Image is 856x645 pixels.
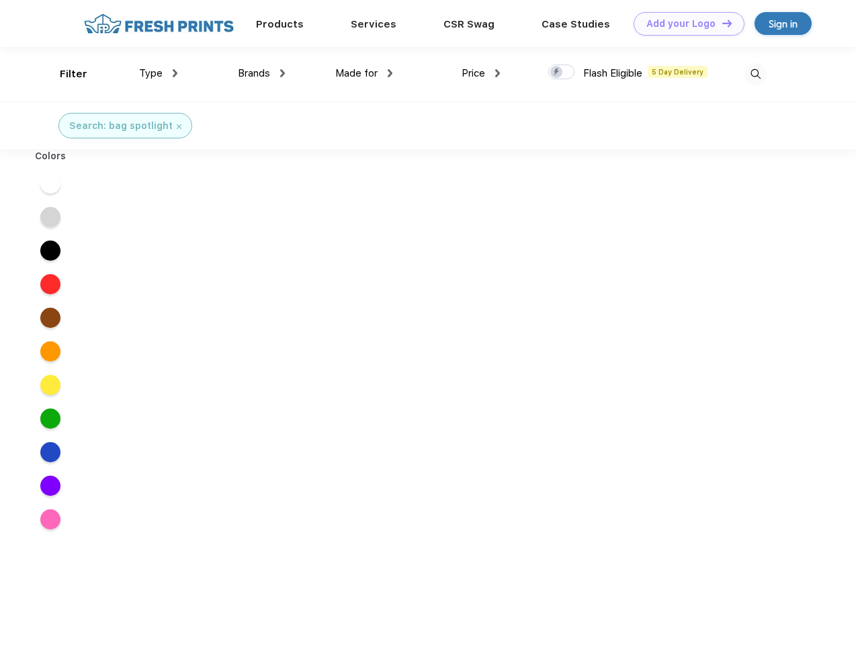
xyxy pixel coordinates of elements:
[69,119,173,133] div: Search: bag spotlight
[583,67,642,79] span: Flash Eligible
[744,63,767,85] img: desktop_search.svg
[335,67,378,79] span: Made for
[646,18,716,30] div: Add your Logo
[495,69,500,77] img: dropdown.png
[256,18,304,30] a: Products
[388,69,392,77] img: dropdown.png
[755,12,812,35] a: Sign in
[238,67,270,79] span: Brands
[80,12,238,36] img: fo%20logo%202.webp
[60,67,87,82] div: Filter
[769,16,798,32] div: Sign in
[177,124,181,129] img: filter_cancel.svg
[280,69,285,77] img: dropdown.png
[648,66,708,78] span: 5 Day Delivery
[173,69,177,77] img: dropdown.png
[722,19,732,27] img: DT
[25,149,77,163] div: Colors
[462,67,485,79] span: Price
[139,67,163,79] span: Type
